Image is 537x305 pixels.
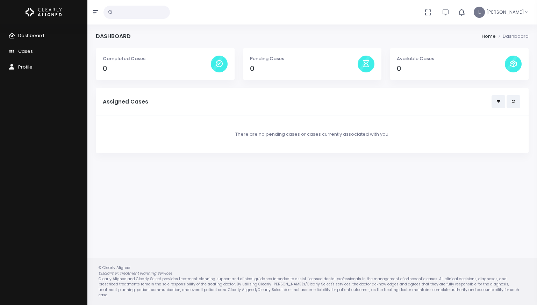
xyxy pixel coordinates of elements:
[26,5,62,20] img: Logo Horizontal
[96,33,131,40] h4: Dashboard
[474,7,485,18] span: L
[103,55,211,62] p: Completed Cases
[496,33,529,40] li: Dashboard
[103,122,522,146] div: There are no pending cases or cases currently associated with you.
[482,33,496,40] li: Home
[103,65,211,73] h4: 0
[397,65,505,73] h4: 0
[18,32,44,39] span: Dashboard
[99,271,172,276] em: Disclaimer: Treatment Planning Services
[397,55,505,62] p: Available Cases
[250,65,358,73] h4: 0
[18,48,33,55] span: Cases
[103,99,492,105] h5: Assigned Cases
[92,265,533,298] div: © Clearly Aligned Clearly Aligned and Clearly Select provides treatment planning support and clin...
[250,55,358,62] p: Pending Cases
[486,9,524,16] span: [PERSON_NAME]
[18,64,33,70] span: Profile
